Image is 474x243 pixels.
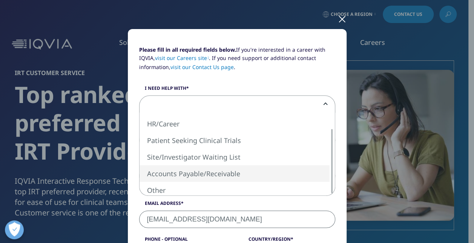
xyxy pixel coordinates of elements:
label: I need help with [139,85,335,95]
li: Site/Investigator Waiting List [140,149,330,165]
li: Accounts Payable/Receivable [140,165,330,182]
li: HR/Career [140,115,330,132]
strong: Please fill in all required fields below. [139,46,236,53]
label: Email Address [139,200,335,211]
li: Other [140,182,330,198]
button: Abrir preferencias [5,220,24,239]
a: visit our Careers site [155,54,209,62]
li: Patient Seeking Clinical Trials [140,132,330,149]
a: visit our Contact Us page [170,63,234,71]
p: If you're interested in a career with IQVIA, . If you need support or additional contact informat... [139,46,335,77]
